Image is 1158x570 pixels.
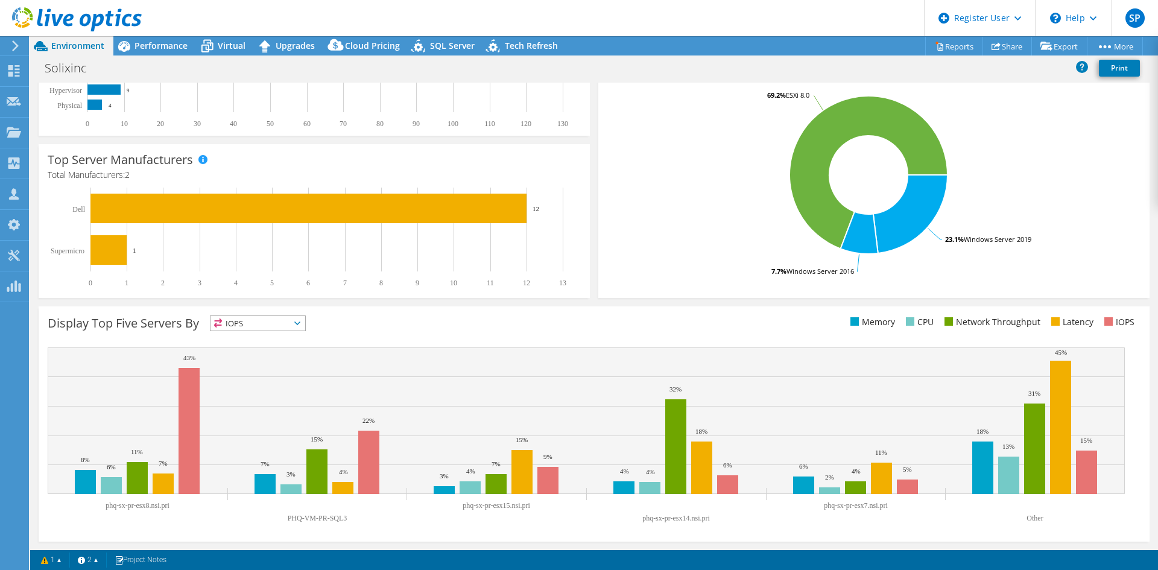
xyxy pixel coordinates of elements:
text: 4 [109,103,112,109]
text: 18% [695,428,707,435]
text: PHQ-VM-PR-SQL3 [288,514,347,522]
a: 2 [69,553,107,568]
text: 7% [492,460,501,467]
text: 120 [520,119,531,128]
text: 4% [466,467,475,475]
text: 11% [875,449,887,456]
span: SP [1125,8,1145,28]
li: CPU [903,315,934,329]
text: 90 [413,119,420,128]
text: 15% [1080,437,1092,444]
text: phq-sx-pr-esx15.nsi.pri [463,501,530,510]
text: 18% [976,428,989,435]
a: Export [1031,37,1087,55]
text: 4% [620,467,629,475]
text: 1 [133,247,136,254]
tspan: 69.2% [767,90,786,100]
text: 9 [416,279,419,287]
text: 3% [440,472,449,480]
text: 6% [107,463,116,470]
h3: Top Server Manufacturers [48,153,193,166]
span: Tech Refresh [505,40,558,51]
text: 2 [161,279,165,287]
tspan: Windows Server 2016 [786,267,854,276]
text: 70 [340,119,347,128]
tspan: ESXi 8.0 [786,90,809,100]
text: 1 [125,279,128,287]
text: 5% [903,466,912,473]
text: 50 [267,119,274,128]
tspan: 23.1% [945,235,964,244]
text: 10 [450,279,457,287]
text: 6 [306,279,310,287]
text: 7% [261,460,270,467]
span: IOPS [210,316,305,331]
text: 8% [81,456,90,463]
span: Performance [134,40,188,51]
text: 2% [825,473,834,481]
h4: Total Manufacturers: [48,168,581,182]
text: 3 [198,279,201,287]
a: Share [982,37,1032,55]
li: IOPS [1101,315,1134,329]
a: Reports [925,37,983,55]
text: 80 [376,119,384,128]
text: Other [1027,514,1043,522]
text: 4% [646,468,655,475]
text: 45% [1055,349,1067,356]
span: Cloud Pricing [345,40,400,51]
text: 43% [183,354,195,361]
text: 7 [343,279,347,287]
text: 100 [448,119,458,128]
text: 32% [669,385,682,393]
text: 8 [379,279,383,287]
text: 22% [362,417,375,424]
text: Dell [72,205,85,214]
text: 12 [523,279,530,287]
text: phq-sx-pr-esx14.nsi.pri [642,514,710,522]
text: 20 [157,119,164,128]
text: Physical [57,101,82,110]
text: 0 [89,279,92,287]
text: 6% [723,461,732,469]
text: 5 [270,279,274,287]
text: 15% [311,435,323,443]
text: 13 [559,279,566,287]
text: 40 [230,119,237,128]
span: 2 [125,169,130,180]
a: Project Notes [106,553,175,568]
li: Latency [1048,315,1093,329]
text: 4 [234,279,238,287]
h1: Solixinc [39,62,106,75]
a: More [1087,37,1143,55]
li: Network Throughput [941,315,1040,329]
text: 11 [487,279,494,287]
text: 12 [533,205,539,212]
text: 30 [194,119,201,128]
text: Supermicro [51,247,84,255]
text: Hypervisor [49,86,82,95]
tspan: 7.7% [771,267,786,276]
text: 7% [159,460,168,467]
text: 31% [1028,390,1040,397]
text: 11% [131,448,143,455]
text: 60 [303,119,311,128]
text: 4% [852,467,861,475]
text: 110 [484,119,495,128]
text: 15% [516,436,528,443]
span: Virtual [218,40,245,51]
span: SQL Server [430,40,475,51]
text: phq-sx-pr-esx8.nsi.pri [106,501,169,510]
text: 0 [86,119,89,128]
text: 13% [1002,443,1014,450]
span: Environment [51,40,104,51]
text: 4% [339,468,348,475]
svg: \n [1050,13,1061,24]
li: Memory [847,315,895,329]
a: 1 [33,553,70,568]
text: 130 [557,119,568,128]
text: 9 [127,87,130,93]
span: Upgrades [276,40,315,51]
tspan: Windows Server 2019 [964,235,1031,244]
a: Print [1099,60,1140,77]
